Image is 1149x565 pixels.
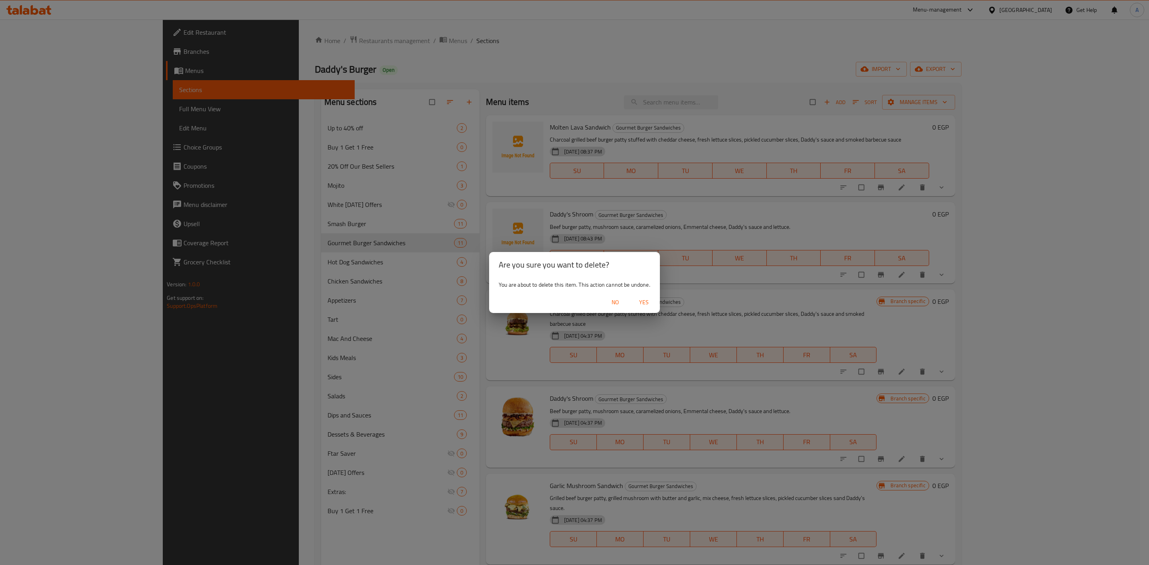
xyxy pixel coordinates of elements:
div: You are about to delete this item. This action cannot be undone. [489,278,660,292]
span: Yes [634,297,653,307]
button: Yes [631,295,657,310]
h2: Are you sure you want to delete? [499,258,650,271]
button: No [602,295,628,310]
span: No [606,297,625,307]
